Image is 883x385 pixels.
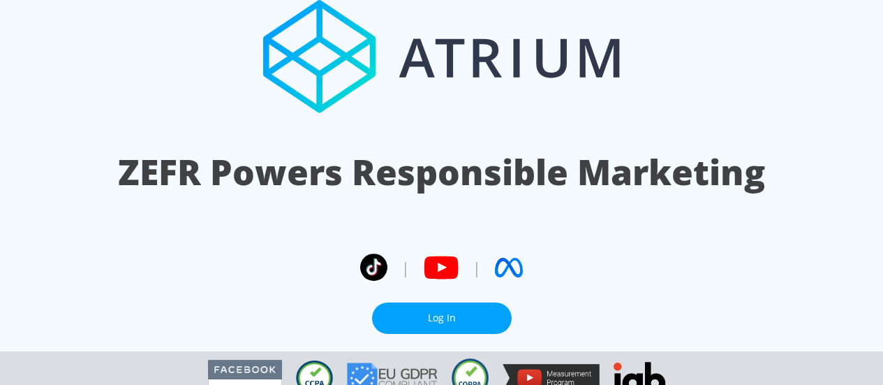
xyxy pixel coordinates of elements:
[401,257,410,278] span: |
[118,148,765,196] h1: ZEFR Powers Responsible Marketing
[473,257,481,278] span: |
[372,303,512,334] a: Log In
